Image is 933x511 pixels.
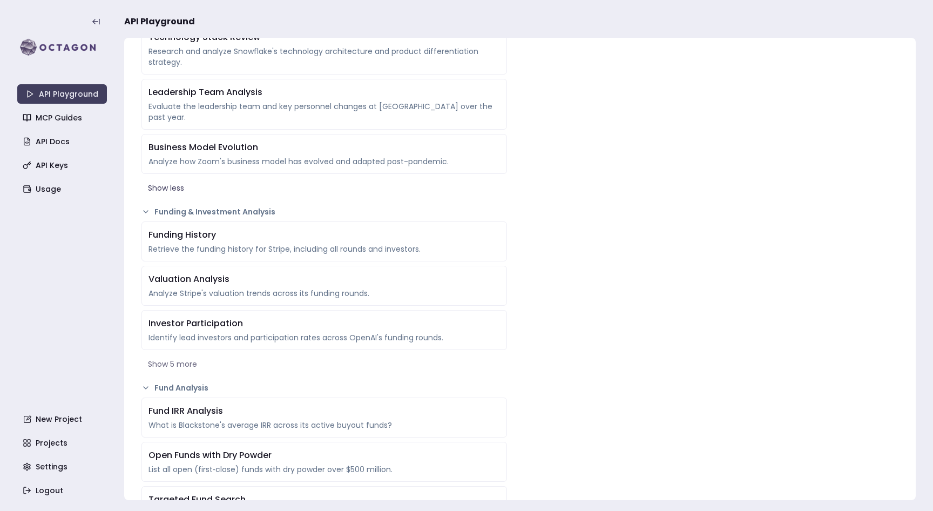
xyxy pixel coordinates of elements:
[148,317,500,330] div: Investor Participation
[18,481,108,500] a: Logout
[141,178,507,198] button: Show less
[18,108,108,127] a: MCP Guides
[148,228,500,241] div: Funding History
[18,156,108,175] a: API Keys
[17,37,107,58] img: logo-rect-yK7x_WSZ.svg
[148,273,500,286] div: Valuation Analysis
[148,449,500,462] div: Open Funds with Dry Powder
[148,86,500,99] div: Leadership Team Analysis
[148,493,500,506] div: Targeted Fund Search
[148,332,500,343] div: Identify lead investors and participation rates across OpenAI's funding rounds.
[141,382,507,393] button: Fund Analysis
[148,141,500,154] div: Business Model Evolution
[148,156,500,167] div: Analyze how Zoom's business model has evolved and adapted post-pandemic.
[18,179,108,199] a: Usage
[148,464,500,475] div: List all open (first‑close) funds with dry powder over $500 million.
[148,405,500,418] div: Fund IRR Analysis
[18,433,108,453] a: Projects
[18,409,108,429] a: New Project
[148,101,500,123] div: Evaluate the leadership team and key personnel changes at [GEOGRAPHIC_DATA] over the past year.
[124,15,195,28] span: API Playground
[148,288,500,299] div: Analyze Stripe's valuation trends across its funding rounds.
[141,206,507,217] button: Funding & Investment Analysis
[148,46,500,68] div: Research and analyze Snowflake's technology architecture and product differentiation strategy.
[18,132,108,151] a: API Docs
[17,84,107,104] a: API Playground
[148,420,500,431] div: What is Blackstone's average IRR across its active buyout funds?
[148,244,500,254] div: Retrieve the funding history for Stripe, including all rounds and investors.
[141,354,507,374] button: Show 5 more
[18,457,108,476] a: Settings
